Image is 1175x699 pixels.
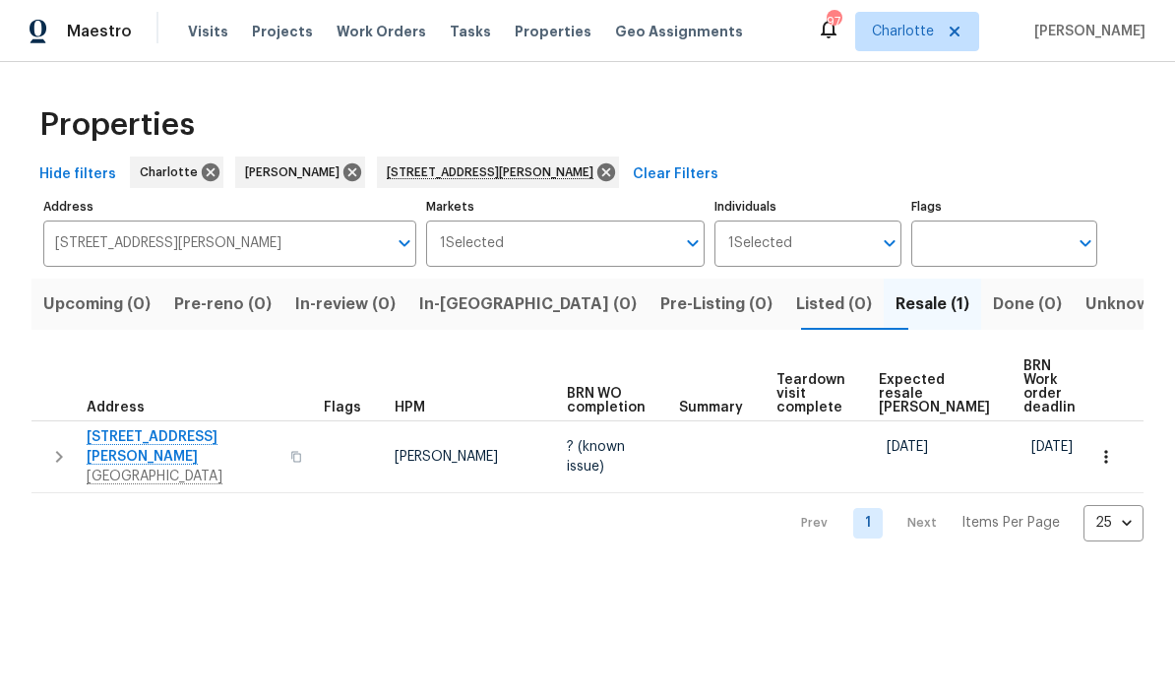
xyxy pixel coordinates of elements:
[39,162,116,187] span: Hide filters
[1083,497,1144,548] div: 25
[660,290,773,318] span: Pre-Listing (0)
[887,440,928,454] span: [DATE]
[67,22,132,41] span: Maestro
[130,157,223,188] div: Charlotte
[1023,359,1084,414] span: BRN Work order deadline
[728,235,792,252] span: 1 Selected
[140,162,206,182] span: Charlotte
[782,505,1144,541] nav: Pagination Navigation
[43,201,416,213] label: Address
[679,401,743,414] span: Summary
[337,22,426,41] span: Work Orders
[961,513,1060,533] p: Items Per Page
[419,290,637,318] span: In-[GEOGRAPHIC_DATA] (0)
[377,157,619,188] div: [STREET_ADDRESS][PERSON_NAME]
[853,508,883,539] a: Goto page 1
[796,290,872,318] span: Listed (0)
[515,22,591,41] span: Properties
[872,22,934,41] span: Charlotte
[235,157,365,188] div: [PERSON_NAME]
[395,450,498,464] span: [PERSON_NAME]
[827,12,840,32] div: 97
[252,22,313,41] span: Projects
[31,157,124,193] button: Hide filters
[295,290,396,318] span: In-review (0)
[1072,229,1099,257] button: Open
[324,401,361,414] span: Flags
[1026,22,1145,41] span: [PERSON_NAME]
[679,229,707,257] button: Open
[426,201,706,213] label: Markets
[1031,440,1073,454] span: [DATE]
[567,387,646,414] span: BRN WO completion
[440,235,504,252] span: 1 Selected
[174,290,272,318] span: Pre-reno (0)
[776,373,845,414] span: Teardown visit complete
[450,25,491,38] span: Tasks
[43,290,151,318] span: Upcoming (0)
[39,115,195,135] span: Properties
[879,373,990,414] span: Expected resale [PERSON_NAME]
[188,22,228,41] span: Visits
[911,201,1097,213] label: Flags
[87,401,145,414] span: Address
[567,440,625,474] span: ? (known issue)
[625,157,726,193] button: Clear Filters
[896,290,969,318] span: Resale (1)
[245,162,347,182] span: [PERSON_NAME]
[714,201,900,213] label: Individuals
[876,229,903,257] button: Open
[993,290,1062,318] span: Done (0)
[391,229,418,257] button: Open
[395,401,425,414] span: HPM
[615,22,743,41] span: Geo Assignments
[633,162,718,187] span: Clear Filters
